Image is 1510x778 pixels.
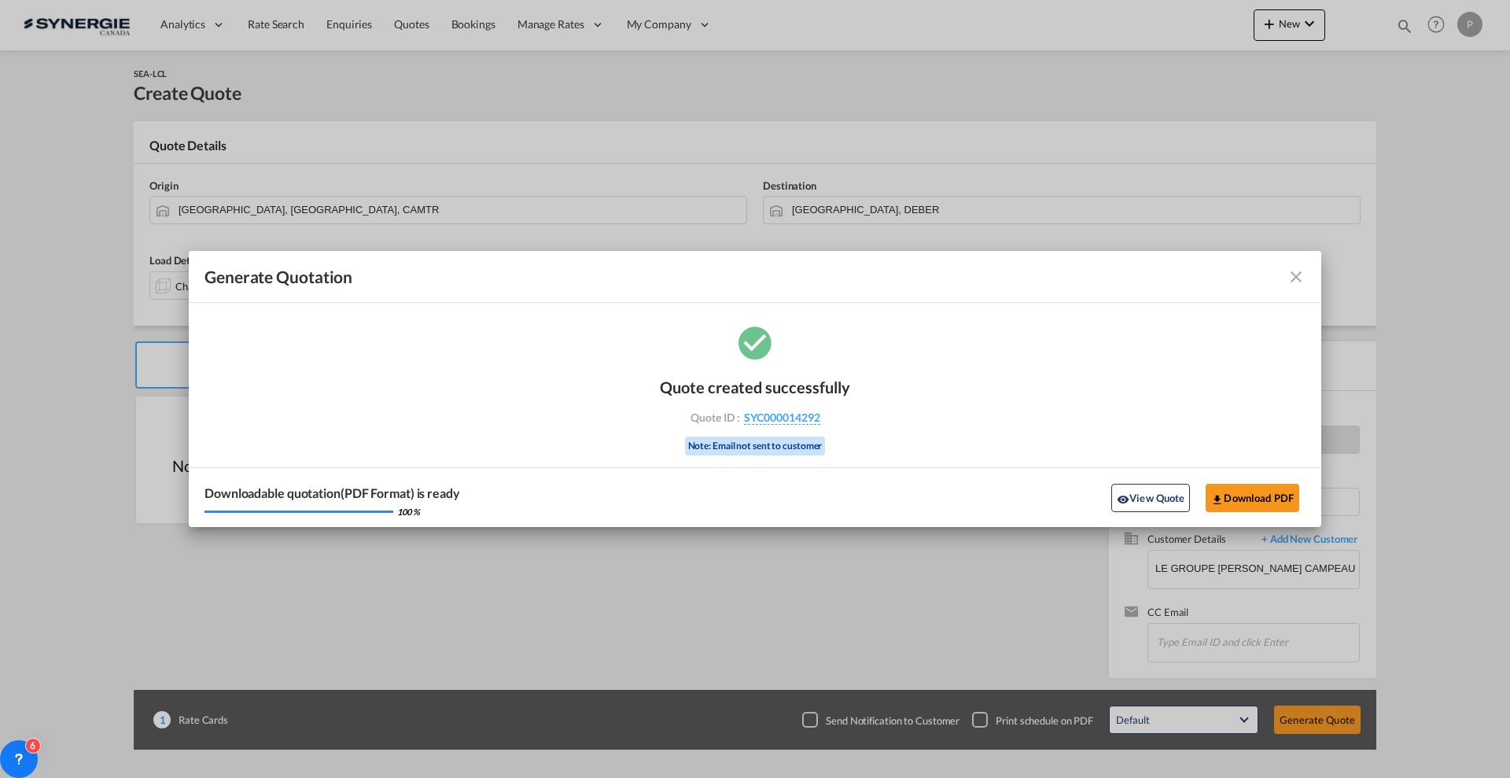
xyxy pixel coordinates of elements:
[685,437,826,456] div: Note: Email not sent to customer
[1111,484,1190,512] button: icon-eyeView Quote
[204,267,352,287] span: Generate Quotation
[1206,484,1299,512] button: Download PDF
[204,485,460,502] div: Downloadable quotation(PDF Format) is ready
[397,506,420,518] div: 100 %
[664,411,846,425] div: Quote ID :
[189,251,1321,528] md-dialog: Generate Quotation Quote ...
[744,411,820,425] span: SYC000014292
[1117,493,1129,506] md-icon: icon-eye
[735,323,775,362] md-icon: icon-checkbox-marked-circle
[660,378,850,396] div: Quote created successfully
[1211,493,1224,506] md-icon: icon-download
[1287,267,1306,286] md-icon: icon-close fg-AAA8AD cursor m-0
